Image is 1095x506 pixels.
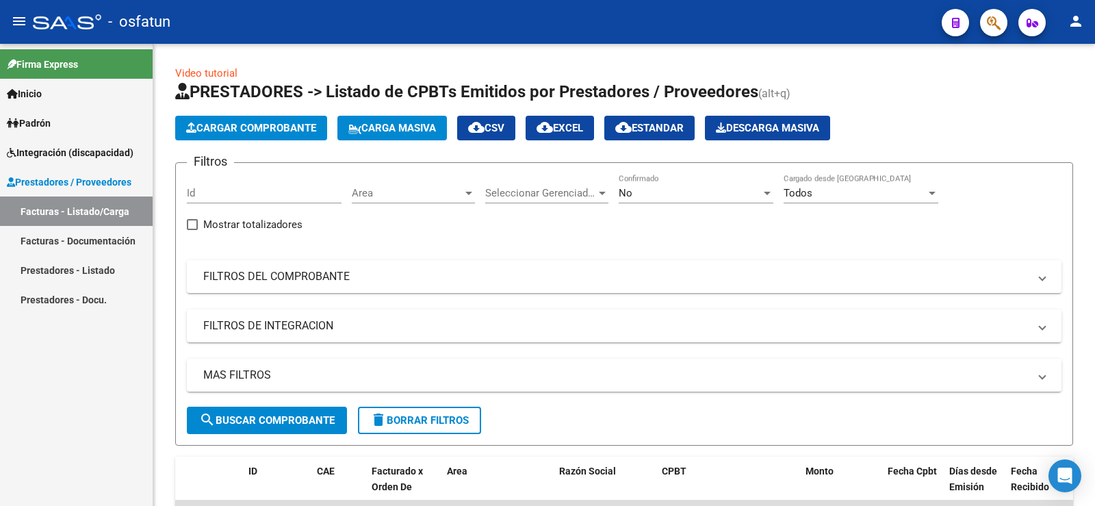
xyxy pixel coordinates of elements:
span: (alt+q) [758,87,790,100]
span: Mostrar totalizadores [203,216,302,233]
span: Facturado x Orden De [372,466,423,492]
span: Estandar [615,122,684,134]
span: Carga Masiva [348,122,436,134]
button: EXCEL [526,116,594,140]
span: Seleccionar Gerenciador [485,187,596,199]
button: Descarga Masiva [705,116,830,140]
mat-panel-title: MAS FILTROS [203,368,1029,383]
button: Buscar Comprobante [187,407,347,434]
mat-icon: cloud_download [615,119,632,136]
span: Padrón [7,116,51,131]
div: Open Intercom Messenger [1048,459,1081,492]
button: CSV [457,116,515,140]
mat-expansion-panel-header: FILTROS DE INTEGRACION [187,309,1061,342]
span: Cargar Comprobante [186,122,316,134]
span: Descarga Masiva [716,122,819,134]
mat-icon: menu [11,13,27,29]
span: Días desde Emisión [949,466,997,492]
span: Monto [806,466,834,477]
h3: Filtros [187,152,234,171]
span: Todos [784,187,812,199]
span: CAE [317,466,335,477]
mat-panel-title: FILTROS DEL COMPROBANTE [203,269,1029,284]
span: CSV [468,122,504,134]
span: EXCEL [537,122,583,134]
span: CPBT [662,466,686,477]
app-download-masive: Descarga masiva de comprobantes (adjuntos) [705,116,830,140]
span: PRESTADORES -> Listado de CPBTs Emitidos por Prestadores / Proveedores [175,82,758,101]
mat-expansion-panel-header: FILTROS DEL COMPROBANTE [187,260,1061,293]
mat-panel-title: FILTROS DE INTEGRACION [203,318,1029,333]
span: ID [248,466,257,477]
mat-expansion-panel-header: MAS FILTROS [187,359,1061,392]
span: Borrar Filtros [370,414,469,427]
button: Cargar Comprobante [175,116,327,140]
span: Area [447,466,467,477]
span: Inicio [7,86,42,101]
button: Estandar [604,116,695,140]
span: Firma Express [7,57,78,72]
mat-icon: person [1068,13,1084,29]
span: No [619,187,632,199]
button: Borrar Filtros [358,407,481,434]
span: Buscar Comprobante [199,414,335,427]
mat-icon: cloud_download [468,119,485,136]
mat-icon: cloud_download [537,119,553,136]
span: Integración (discapacidad) [7,145,133,160]
a: Video tutorial [175,67,237,79]
mat-icon: delete [370,412,387,428]
span: Area [352,187,463,199]
mat-icon: search [199,412,216,428]
button: Carga Masiva [337,116,447,140]
span: Prestadores / Proveedores [7,175,131,190]
span: - osfatun [108,7,170,37]
span: Fecha Cpbt [888,466,937,477]
span: Razón Social [559,466,616,477]
span: Fecha Recibido [1011,466,1049,492]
